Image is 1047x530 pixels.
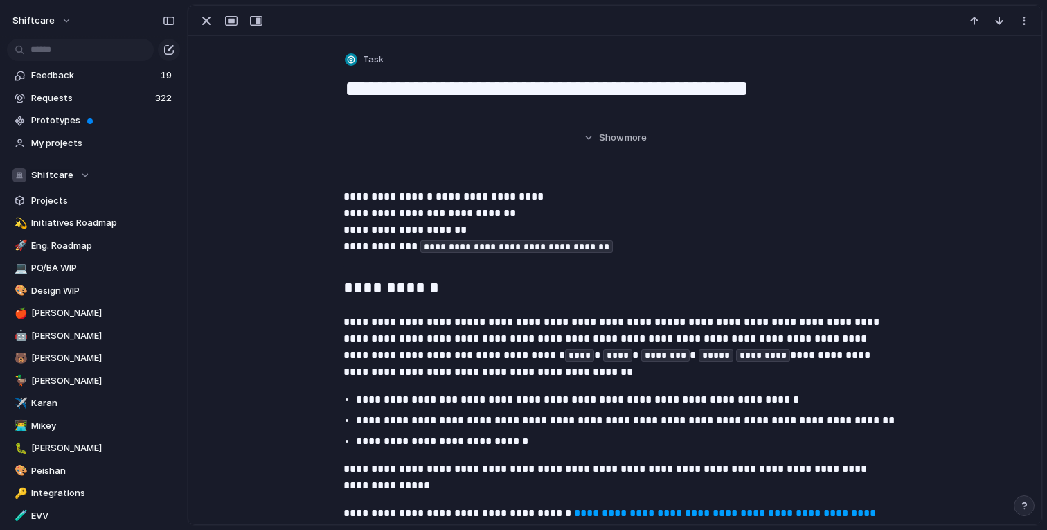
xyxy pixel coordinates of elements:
span: Requests [31,91,151,105]
div: 🧪 [15,508,24,524]
span: [PERSON_NAME] [31,351,175,365]
button: 🎨 [12,284,26,298]
a: Projects [7,191,180,211]
a: ✈️Karan [7,393,180,414]
a: 👨‍💻Mikey [7,416,180,436]
a: 🧪EVV [7,506,180,527]
span: Task [363,53,384,67]
button: 💻 [12,261,26,275]
div: 🎨 [15,463,24,479]
button: Task [342,50,388,70]
a: 🤖[PERSON_NAME] [7,326,180,346]
a: Feedback19 [7,65,180,86]
span: EVV [31,509,175,523]
a: 💻PO/BA WIP [7,258,180,279]
button: shiftcare [6,10,79,32]
a: 🔑Integrations [7,483,180,504]
a: 🐛[PERSON_NAME] [7,438,180,459]
span: Projects [31,194,175,208]
button: Shiftcare [7,165,180,186]
span: shiftcare [12,14,55,28]
button: 🦆 [12,374,26,388]
a: 🐻[PERSON_NAME] [7,348,180,369]
a: 🎨Design WIP [7,281,180,301]
span: Design WIP [31,284,175,298]
button: 🧪 [12,509,26,523]
button: 🍎 [12,306,26,320]
span: Prototypes [31,114,175,127]
span: [PERSON_NAME] [31,374,175,388]
a: My projects [7,133,180,154]
div: 🔑 [15,486,24,502]
div: 🎨 [15,283,24,299]
a: 🦆[PERSON_NAME] [7,371,180,391]
span: Shiftcare [31,168,73,182]
button: 🎨 [12,464,26,478]
a: 💫Initiatives Roadmap [7,213,180,233]
a: Prototypes [7,110,180,131]
button: 🚀 [12,239,26,253]
span: Feedback [31,69,156,82]
span: [PERSON_NAME] [31,306,175,320]
div: 💫 [15,215,24,231]
button: 🐛 [12,441,26,455]
button: 🤖 [12,329,26,343]
span: [PERSON_NAME] [31,329,175,343]
a: 🚀Eng. Roadmap [7,236,180,256]
a: Requests322 [7,88,180,109]
button: 🔑 [12,486,26,500]
button: 💫 [12,216,26,230]
div: 🐛 [15,441,24,457]
div: 👨‍💻 [15,418,24,434]
button: Showmore [343,125,886,150]
div: 🦆 [15,373,24,389]
button: 👨‍💻 [12,419,26,433]
span: Peishan [31,464,175,478]
div: 💻 [15,260,24,276]
div: 🤖 [15,328,24,344]
div: ✈️ [15,396,24,412]
span: more [625,131,647,145]
span: [PERSON_NAME] [31,441,175,455]
span: PO/BA WIP [31,261,175,275]
div: 🚀 [15,238,24,254]
span: My projects [31,136,175,150]
button: 🐻 [12,351,26,365]
div: 🍎 [15,306,24,321]
span: Mikey [31,419,175,433]
a: 🎨Peishan [7,461,180,482]
a: 🍎[PERSON_NAME] [7,303,180,324]
span: 322 [155,91,174,105]
span: Eng. Roadmap [31,239,175,253]
span: Karan [31,396,175,410]
div: 🐻 [15,351,24,366]
span: 19 [161,69,174,82]
button: ✈️ [12,396,26,410]
span: Show [599,131,624,145]
span: Initiatives Roadmap [31,216,175,230]
span: Integrations [31,486,175,500]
